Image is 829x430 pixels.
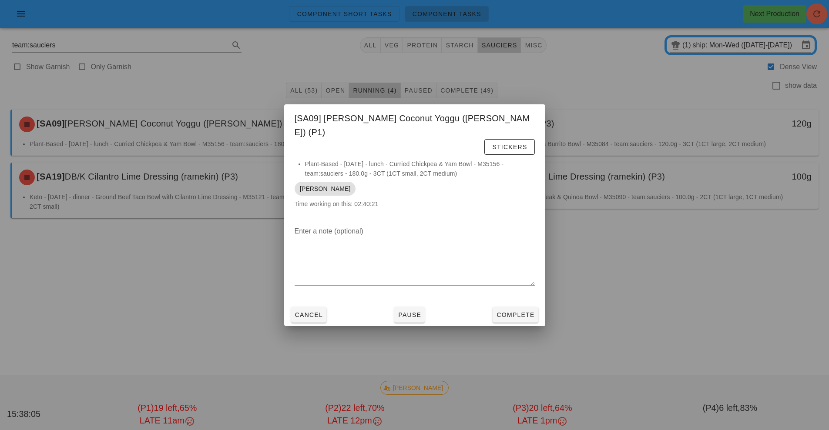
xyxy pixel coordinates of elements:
[484,139,534,155] button: Stickers
[496,311,534,318] span: Complete
[305,159,535,178] li: Plant-Based - [DATE] - lunch - Curried Chickpea & Yam Bowl - M35156 - team:sauciers - 180.0g - 3C...
[300,182,350,196] span: [PERSON_NAME]
[284,159,545,217] div: Time working on this: 02:40:21
[394,307,425,323] button: Pause
[291,307,327,323] button: Cancel
[493,307,538,323] button: Complete
[284,104,545,159] div: [SA09] [PERSON_NAME] Coconut Yoggu ([PERSON_NAME]) (P1)
[398,311,421,318] span: Pause
[492,143,527,150] span: Stickers
[295,311,323,318] span: Cancel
